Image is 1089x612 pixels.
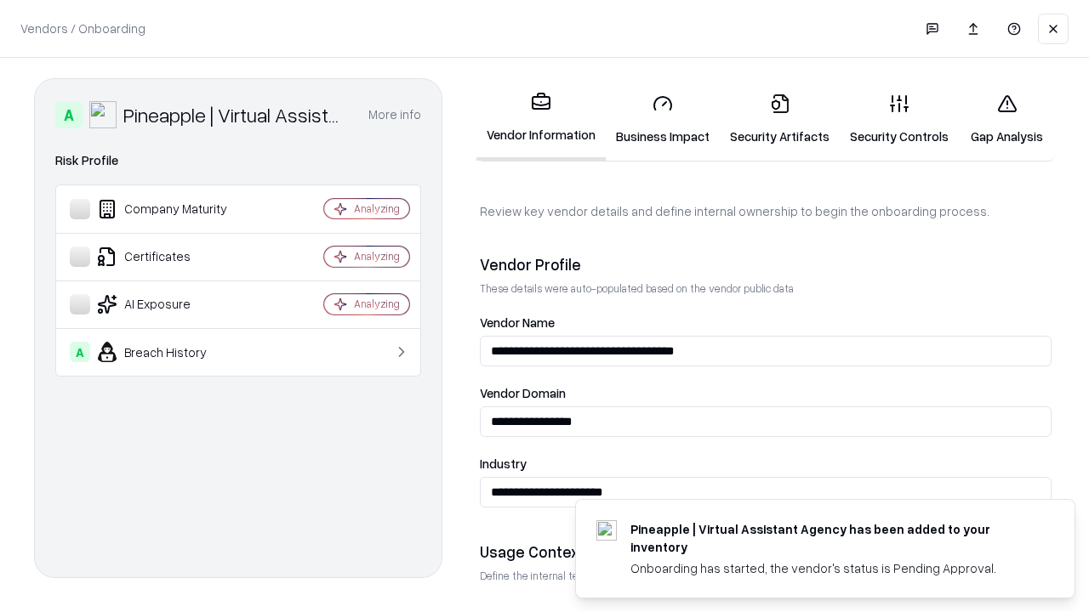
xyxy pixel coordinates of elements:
div: Risk Profile [55,150,421,171]
p: These details were auto-populated based on the vendor public data [480,281,1052,296]
div: Analyzing [354,249,400,263]
div: AI Exposure [70,294,273,314]
div: Analyzing [354,297,400,311]
button: More info [368,99,421,130]
div: A [55,101,83,128]
div: A [70,342,90,362]
div: Usage Context [480,541,1052,562]
div: Onboarding has started, the vendor's status is Pending Approval. [630,559,1034,577]
div: Company Maturity [70,199,273,219]
div: Pineapple | Virtual Assistant Agency [123,101,348,128]
label: Industry [480,457,1052,470]
div: Vendor Profile [480,254,1052,275]
label: Vendor Domain [480,387,1052,399]
img: trypineapple.com [596,520,617,541]
a: Security Artifacts [720,80,840,159]
label: Vendor Name [480,316,1052,329]
a: Vendor Information [476,78,606,161]
a: Gap Analysis [959,80,1055,159]
div: Certificates [70,246,273,267]
div: Analyzing [354,201,400,216]
div: Pineapple | Virtual Assistant Agency has been added to your inventory [630,520,1034,556]
img: Pineapple | Virtual Assistant Agency [89,101,117,128]
p: Review key vendor details and define internal ownership to begin the onboarding process. [480,202,1052,220]
p: Vendors / Onboarding [20,20,145,37]
a: Security Controls [840,80,959,159]
p: Define the internal team and reason for using this vendor. This helps assess business relevance a... [480,569,1052,583]
a: Business Impact [606,80,720,159]
div: Breach History [70,342,273,362]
